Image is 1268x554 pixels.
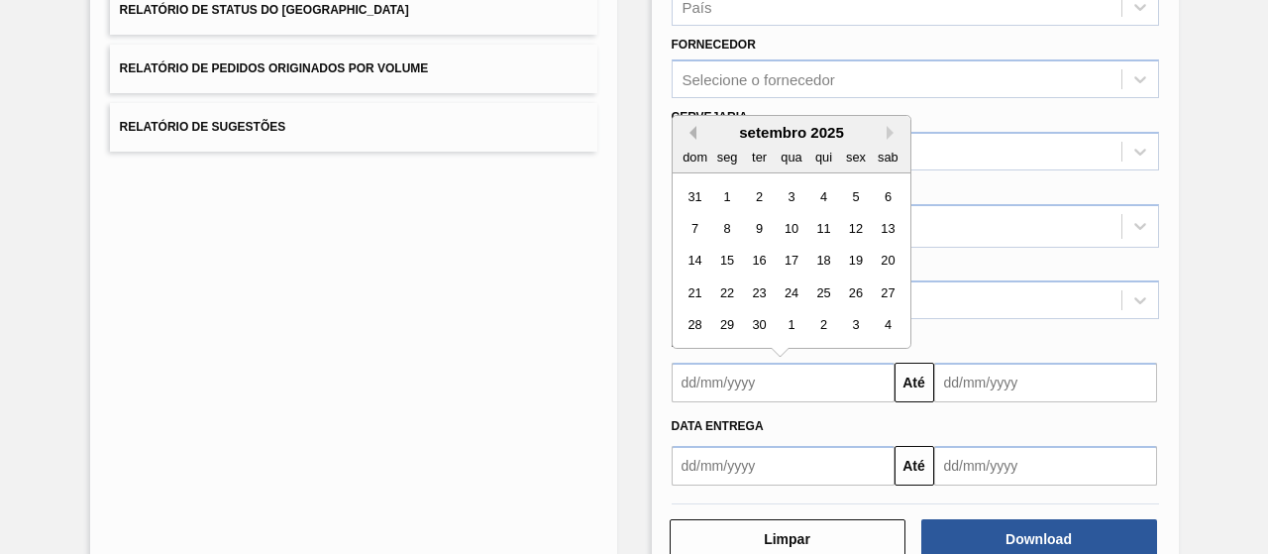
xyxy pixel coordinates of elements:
div: Choose sexta-feira, 5 de setembro de 2025 [842,183,869,210]
div: Choose terça-feira, 2 de setembro de 2025 [745,183,772,210]
div: Choose quinta-feira, 25 de setembro de 2025 [809,279,836,306]
div: Choose quinta-feira, 2 de outubro de 2025 [809,312,836,339]
div: Choose sábado, 27 de setembro de 2025 [874,279,900,306]
div: month 2025-09 [679,180,903,341]
div: Choose quinta-feira, 4 de setembro de 2025 [809,183,836,210]
div: Choose sexta-feira, 12 de setembro de 2025 [842,215,869,242]
div: ter [745,144,772,170]
div: Choose quarta-feira, 10 de setembro de 2025 [778,215,804,242]
span: Relatório de Sugestões [120,120,286,134]
input: dd/mm/yyyy [672,446,895,486]
button: Até [895,446,934,486]
div: seg [713,144,740,170]
span: Data Entrega [672,419,764,433]
label: Cervejaria [672,110,748,124]
div: qui [809,144,836,170]
div: Selecione o fornecedor [683,71,835,88]
div: Choose quarta-feira, 1 de outubro de 2025 [778,312,804,339]
div: Choose segunda-feira, 15 de setembro de 2025 [713,248,740,275]
div: Choose segunda-feira, 1 de setembro de 2025 [713,183,740,210]
div: Choose sexta-feira, 3 de outubro de 2025 [842,312,869,339]
div: Choose sábado, 6 de setembro de 2025 [874,183,900,210]
div: sex [842,144,869,170]
div: dom [682,144,708,170]
div: Choose quarta-feira, 17 de setembro de 2025 [778,248,804,275]
span: Relatório de Status do [GEOGRAPHIC_DATA] [120,3,409,17]
div: Choose domingo, 7 de setembro de 2025 [682,215,708,242]
div: Choose quarta-feira, 24 de setembro de 2025 [778,279,804,306]
div: Choose sexta-feira, 26 de setembro de 2025 [842,279,869,306]
div: Choose domingo, 31 de agosto de 2025 [682,183,708,210]
div: Choose domingo, 21 de setembro de 2025 [682,279,708,306]
div: Choose quinta-feira, 11 de setembro de 2025 [809,215,836,242]
div: Choose terça-feira, 23 de setembro de 2025 [745,279,772,306]
div: Choose domingo, 14 de setembro de 2025 [682,248,708,275]
button: Relatório de Pedidos Originados por Volume [110,45,597,93]
button: Até [895,363,934,402]
div: Choose segunda-feira, 22 de setembro de 2025 [713,279,740,306]
div: Choose segunda-feira, 29 de setembro de 2025 [713,312,740,339]
div: Choose terça-feira, 9 de setembro de 2025 [745,215,772,242]
div: Choose sábado, 13 de setembro de 2025 [874,215,900,242]
div: Choose domingo, 28 de setembro de 2025 [682,312,708,339]
div: setembro 2025 [673,124,910,141]
button: Previous Month [683,126,696,140]
span: Relatório de Pedidos Originados por Volume [120,61,429,75]
button: Relatório de Sugestões [110,103,597,152]
input: dd/mm/yyyy [934,446,1157,486]
label: Fornecedor [672,38,756,52]
div: Choose sábado, 4 de outubro de 2025 [874,312,900,339]
button: Next Month [887,126,900,140]
div: Choose quarta-feira, 3 de setembro de 2025 [778,183,804,210]
div: Choose terça-feira, 30 de setembro de 2025 [745,312,772,339]
div: Choose segunda-feira, 8 de setembro de 2025 [713,215,740,242]
div: sab [874,144,900,170]
input: dd/mm/yyyy [672,363,895,402]
div: Choose quinta-feira, 18 de setembro de 2025 [809,248,836,275]
div: qua [778,144,804,170]
input: dd/mm/yyyy [934,363,1157,402]
div: Choose terça-feira, 16 de setembro de 2025 [745,248,772,275]
div: Choose sábado, 20 de setembro de 2025 [874,248,900,275]
div: Choose sexta-feira, 19 de setembro de 2025 [842,248,869,275]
